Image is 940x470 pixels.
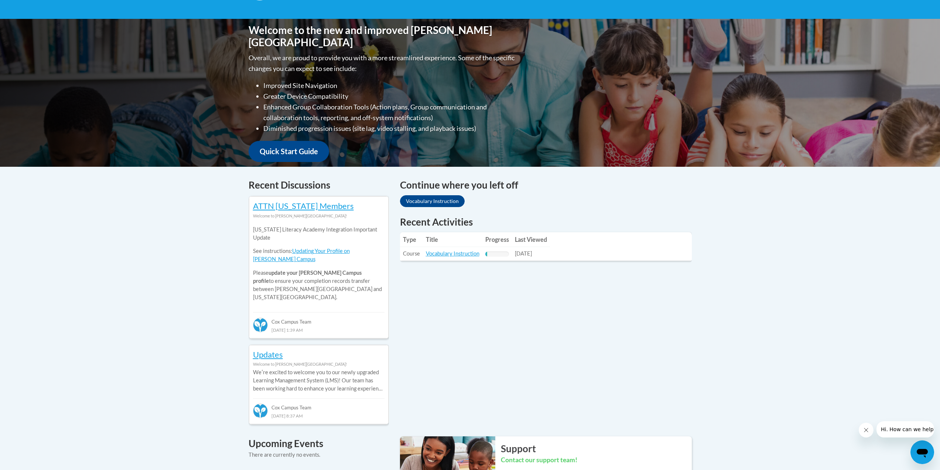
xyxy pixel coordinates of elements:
[253,403,268,418] img: Cox Campus Team
[249,178,389,192] h4: Recent Discussions
[485,251,488,257] div: Progress, %
[501,456,692,465] h3: Contact our support team!
[910,440,934,464] iframe: Button to launch messaging window
[253,247,384,263] p: See instructions:
[400,178,692,192] h4: Continue where you left off
[253,248,350,262] a: Updating Your Profile on [PERSON_NAME] Campus
[249,436,389,451] h4: Upcoming Events
[426,250,479,257] a: Vocabulary Instruction
[253,220,384,307] div: Please to ensure your completion records transfer between [PERSON_NAME][GEOGRAPHIC_DATA] and [US_...
[263,102,516,123] li: Enhanced Group Collaboration Tools (Action plans, Group communication and collaboration tools, re...
[263,123,516,134] li: Diminished progression issues (site lag, video stalling, and playback issues)
[253,349,283,359] a: Updates
[4,5,60,11] span: Hi. How can we help?
[482,232,512,247] th: Progress
[263,91,516,102] li: Greater Device Compatibility
[512,232,550,247] th: Last Viewed
[515,250,532,257] span: [DATE]
[253,368,384,393] p: Weʹre excited to welcome you to our newly upgraded Learning Management System (LMS)! Our team has...
[253,412,384,420] div: [DATE] 8:37 AM
[400,215,692,229] h1: Recent Activities
[253,201,354,211] a: ATTN [US_STATE] Members
[253,212,384,220] div: Welcome to [PERSON_NAME][GEOGRAPHIC_DATA]!
[253,318,268,332] img: Cox Campus Team
[253,360,384,368] div: Welcome to [PERSON_NAME][GEOGRAPHIC_DATA]!
[249,452,320,458] span: There are currently no events.
[249,53,516,74] p: Overall, we are proud to provide you with a more streamlined experience. Some of the specific cha...
[423,232,482,247] th: Title
[253,398,384,412] div: Cox Campus Team
[249,24,516,49] h1: Welcome to the new and improved [PERSON_NAME][GEOGRAPHIC_DATA]
[253,226,384,242] p: [US_STATE] Literacy Academy Integration Important Update
[263,80,516,91] li: Improved Site Navigation
[501,442,692,455] h2: Support
[400,232,423,247] th: Type
[876,421,934,437] iframe: Message from company
[859,423,874,437] iframe: Close message
[253,270,362,284] b: update your [PERSON_NAME] Campus profile
[249,141,329,162] a: Quick Start Guide
[400,195,465,207] a: Vocabulary Instruction
[253,326,384,334] div: [DATE] 1:39 AM
[253,312,384,325] div: Cox Campus Team
[403,250,420,257] span: Course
